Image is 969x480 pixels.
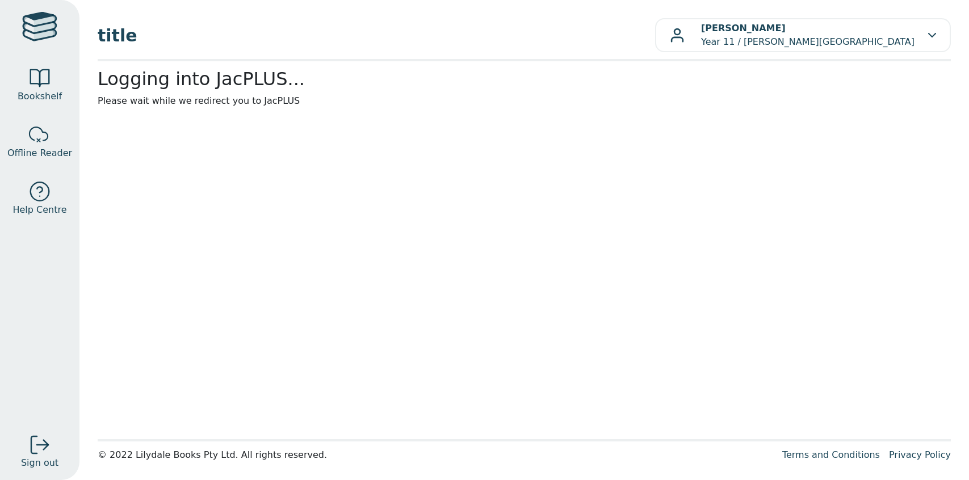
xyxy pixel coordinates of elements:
[12,203,66,217] span: Help Centre
[655,18,951,52] button: [PERSON_NAME]Year 11 / [PERSON_NAME][GEOGRAPHIC_DATA]
[98,94,951,108] p: Please wait while we redirect you to JacPLUS
[889,449,951,460] a: Privacy Policy
[21,456,58,470] span: Sign out
[98,23,655,48] span: title
[782,449,880,460] a: Terms and Conditions
[98,68,951,90] h2: Logging into JacPLUS...
[701,22,915,49] p: Year 11 / [PERSON_NAME][GEOGRAPHIC_DATA]
[18,90,62,103] span: Bookshelf
[7,146,72,160] span: Offline Reader
[701,23,786,33] b: [PERSON_NAME]
[98,448,773,462] div: © 2022 Lilydale Books Pty Ltd. All rights reserved.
